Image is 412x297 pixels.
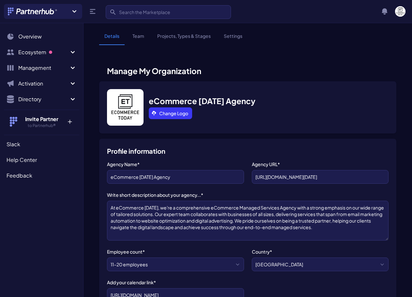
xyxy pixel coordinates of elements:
button: Activation [4,77,79,90]
a: Details [99,33,125,45]
span: Feedback [7,172,32,180]
span: Directory [18,95,69,103]
span: Ecosystem [18,48,69,56]
a: Slack [4,138,79,151]
label: Employee count* [107,248,244,255]
button: Ecosystem [4,46,79,59]
a: Feedback [4,169,79,182]
a: Team [127,33,149,45]
h1: Manage My Organization [99,66,396,76]
p: + [63,115,77,126]
span: Overview [18,33,42,40]
img: Partnerhub® Logo [8,8,58,15]
label: Agency Name* [107,161,244,167]
input: Partnerhub® [107,170,244,184]
label: Country* [252,248,389,255]
h5: to Partnerhub® [21,123,63,128]
span: Activation [18,80,69,87]
a: Projects, Types & Stages [152,33,216,45]
span: Slack [7,140,20,148]
label: Write short description about your agency...* [107,192,389,198]
a: Help Center [4,153,79,166]
button: Invite Partner to Partnerhub® + [4,110,79,133]
a: Change Logo [149,107,192,119]
a: Settings [219,33,248,45]
span: Management [18,64,69,72]
h4: Invite Partner [21,115,63,123]
label: Add your calendar link* [107,279,244,286]
button: Management [4,61,79,74]
textarea: At eCommerce [DATE], we're a comprehensive eCommerce Managed Services Agency with a strong emphas... [107,201,389,241]
img: Jese picture [107,89,144,126]
span: Help Center [7,156,37,164]
h3: Profile information [107,147,389,156]
a: Overview [4,30,79,43]
img: user photo [395,6,405,17]
button: Directory [4,93,79,106]
input: Search the Marketplace [106,5,231,19]
label: Agency URL* [252,161,389,167]
input: partnerhub.app [252,170,389,184]
h3: eCommerce [DATE] Agency [149,96,255,106]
